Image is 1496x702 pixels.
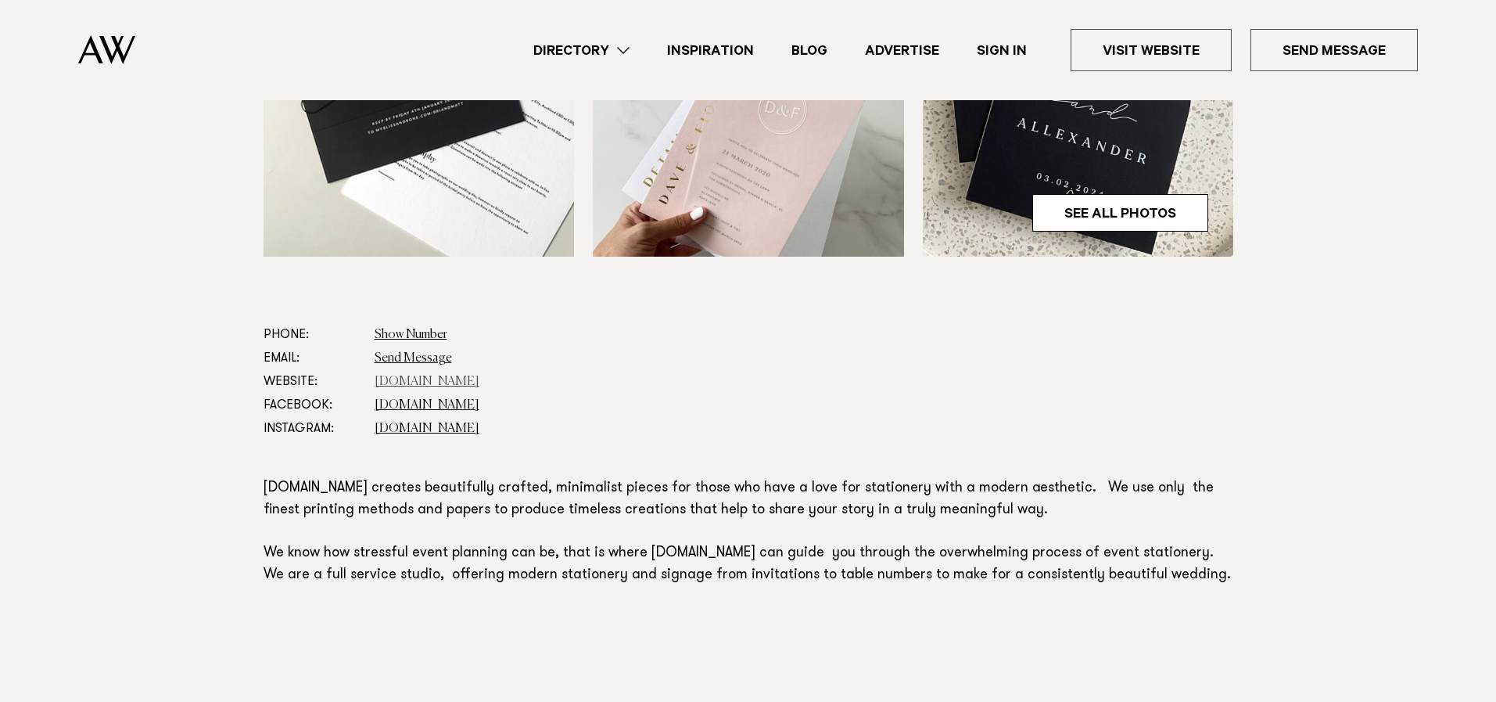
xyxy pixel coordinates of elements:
[264,417,362,441] dt: Instagram:
[958,40,1046,61] a: Sign In
[375,329,447,341] a: Show Number
[375,352,452,365] a: Send Message
[375,423,479,435] a: [DOMAIN_NAME]
[78,35,135,64] img: Auckland Weddings Logo
[846,40,958,61] a: Advertise
[375,399,479,412] a: [DOMAIN_NAME]
[264,323,362,347] dt: Phone:
[264,370,362,394] dt: Website:
[264,394,362,417] dt: Facebook:
[264,347,362,370] dt: Email:
[1250,29,1418,71] a: Send Message
[1032,194,1208,232] a: See All Photos
[515,40,648,61] a: Directory
[773,40,846,61] a: Blog
[648,40,773,61] a: Inspiration
[1071,29,1232,71] a: Visit Website
[264,478,1233,587] p: [DOMAIN_NAME] creates beautifully crafted, minimalist pieces for those who have a love for statio...
[375,376,479,388] a: [DOMAIN_NAME]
